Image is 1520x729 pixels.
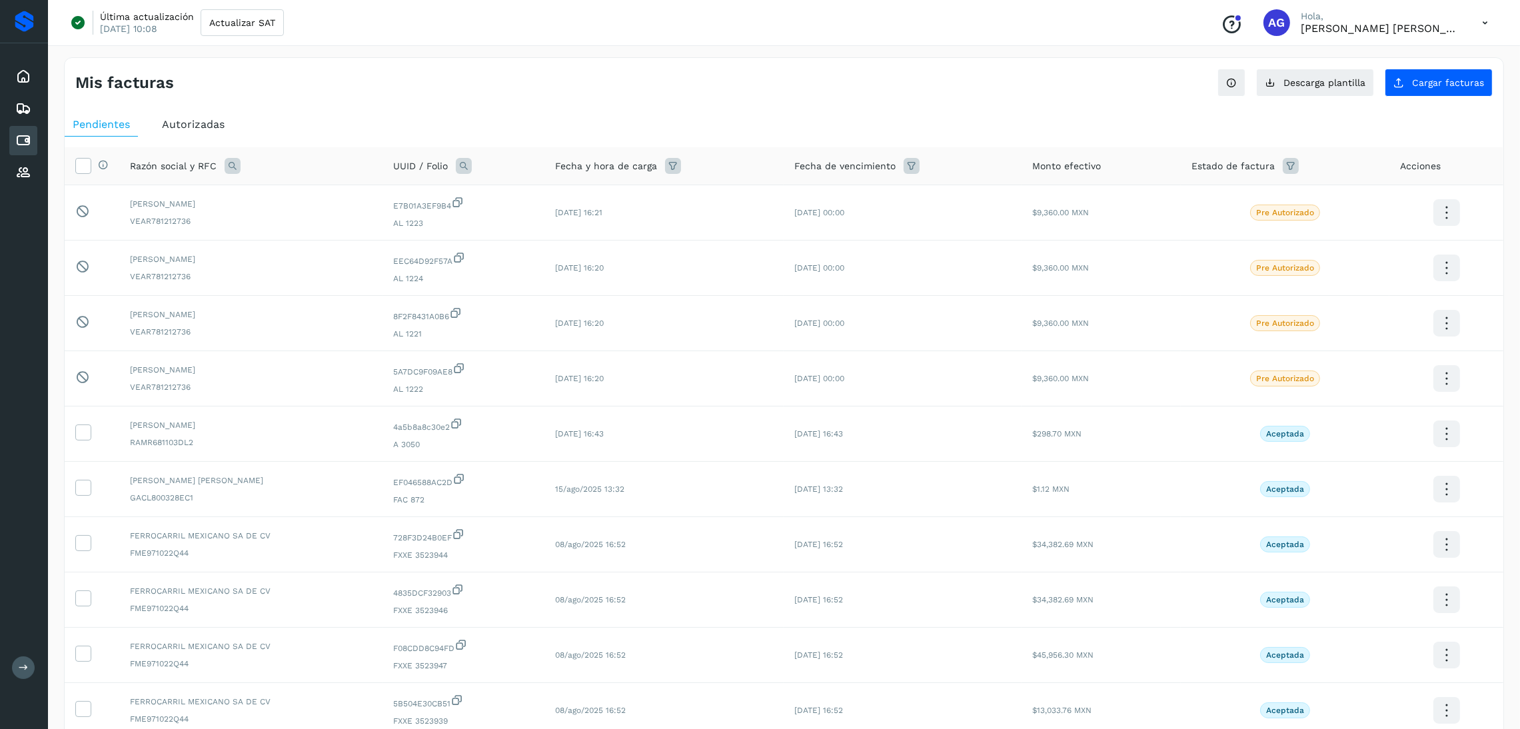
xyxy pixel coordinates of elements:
span: VEAR781212736 [130,215,372,227]
span: 15/ago/2025 13:32 [555,484,624,494]
span: FERROCARRIL MEXICANO SA DE CV [130,585,372,597]
span: Fecha de vencimiento [794,159,896,173]
p: Hola, [1301,11,1461,22]
span: [DATE] 00:00 [794,319,844,328]
span: VEAR781212736 [130,381,372,393]
span: $9,360.00 MXN [1032,319,1089,328]
span: FME971022Q44 [130,602,372,614]
span: FERROCARRIL MEXICANO SA DE CV [130,696,372,708]
span: $9,360.00 MXN [1032,263,1089,273]
span: 08/ago/2025 16:52 [555,540,626,549]
span: [PERSON_NAME] [PERSON_NAME] [130,474,372,486]
span: UUID / Folio [393,159,448,173]
span: 5A7DC9F09AE8 [393,362,534,378]
span: [DATE] 16:20 [555,374,604,383]
span: $9,360.00 MXN [1032,374,1089,383]
span: [DATE] 16:52 [794,540,843,549]
span: 08/ago/2025 16:52 [555,706,626,715]
p: Aceptada [1266,595,1304,604]
span: [DATE] 16:20 [555,263,604,273]
span: Fecha y hora de carga [555,159,657,173]
span: [DATE] 16:52 [794,595,843,604]
span: E7B01A3EF9B4 [393,196,534,212]
span: FERROCARRIL MEXICANO SA DE CV [130,640,372,652]
span: [DATE] 16:20 [555,319,604,328]
span: [DATE] 00:00 [794,263,844,273]
span: [PERSON_NAME] [130,198,372,210]
span: FXXE 3523946 [393,604,534,616]
span: A 3050 [393,438,534,450]
span: FME971022Q44 [130,658,372,670]
span: [DATE] 00:00 [794,374,844,383]
span: 08/ago/2025 16:52 [555,595,626,604]
span: VEAR781212736 [130,326,372,338]
span: GACL800328EC1 [130,492,372,504]
span: EF046588AC2D [393,472,534,488]
span: [PERSON_NAME] [130,364,372,376]
span: $9,360.00 MXN [1032,208,1089,217]
span: Actualizar SAT [209,18,275,27]
button: Actualizar SAT [201,9,284,36]
span: Estado de factura [1191,159,1275,173]
span: Autorizadas [162,118,225,131]
span: $34,382.69 MXN [1032,540,1094,549]
button: Descarga plantilla [1256,69,1374,97]
span: [DATE] 16:43 [794,429,843,438]
span: [DATE] 16:21 [555,208,602,217]
p: Aceptada [1266,540,1304,549]
p: Aceptada [1266,706,1304,715]
span: 728F3D24B0EF [393,528,534,544]
p: Pre Autorizado [1256,208,1314,217]
p: [DATE] 10:08 [100,23,157,35]
span: 5B504E30CB51 [393,694,534,710]
span: RAMR681103DL2 [130,436,372,448]
span: [PERSON_NAME] [130,419,372,431]
span: [DATE] 00:00 [794,208,844,217]
p: Pre Autorizado [1256,319,1314,328]
span: 4a5b8a8c30e2 [393,417,534,433]
span: 8F2F8431A0B6 [393,307,534,323]
span: [DATE] 16:52 [794,650,843,660]
span: F08CDD8C94FD [393,638,534,654]
p: Aceptada [1266,650,1304,660]
span: [DATE] 13:32 [794,484,843,494]
button: Cargar facturas [1385,69,1493,97]
span: FME971022Q44 [130,547,372,559]
div: Cuentas por pagar [9,126,37,155]
span: $1.12 MXN [1032,484,1070,494]
span: Acciones [1400,159,1441,173]
span: FAC 872 [393,494,534,506]
span: FME971022Q44 [130,713,372,725]
span: FXXE 3523947 [393,660,534,672]
span: $34,382.69 MXN [1032,595,1094,604]
div: Inicio [9,62,37,91]
p: Aceptada [1266,484,1304,494]
span: Pendientes [73,118,130,131]
p: Pre Autorizado [1256,263,1314,273]
span: FERROCARRIL MEXICANO SA DE CV [130,530,372,542]
p: Aceptada [1266,429,1304,438]
span: 08/ago/2025 16:52 [555,650,626,660]
span: $13,033.76 MXN [1032,706,1092,715]
span: Descarga plantilla [1283,78,1365,87]
span: Razón social y RFC [130,159,217,173]
span: AL 1224 [393,273,534,285]
div: Proveedores [9,158,37,187]
p: Última actualización [100,11,194,23]
span: Cargar facturas [1412,78,1484,87]
span: AL 1222 [393,383,534,395]
p: Abigail Gonzalez Leon [1301,22,1461,35]
span: Monto efectivo [1032,159,1101,173]
span: FXXE 3523944 [393,549,534,561]
span: [DATE] 16:52 [794,706,843,715]
div: Embarques [9,94,37,123]
span: [PERSON_NAME] [130,309,372,321]
span: $298.70 MXN [1032,429,1082,438]
span: FXXE 3523939 [393,715,534,727]
p: Pre Autorizado [1256,374,1314,383]
span: AL 1221 [393,328,534,340]
span: AL 1223 [393,217,534,229]
span: $45,956.30 MXN [1032,650,1094,660]
span: [PERSON_NAME] [130,253,372,265]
